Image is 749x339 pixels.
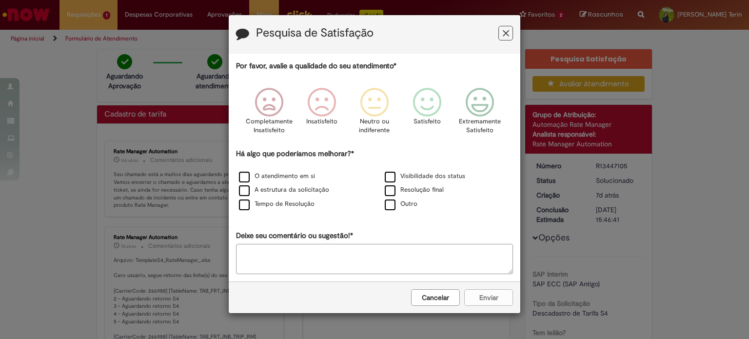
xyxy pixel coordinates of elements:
[236,61,396,71] label: Por favor, avalie a qualidade do seu atendimento*
[239,185,329,195] label: A estrutura da solicitação
[385,172,465,181] label: Visibilidade dos status
[455,80,505,147] div: Extremamente Satisfeito
[414,117,441,126] p: Satisfeito
[256,27,374,40] label: Pesquisa de Satisfação
[350,80,399,147] div: Neutro ou indiferente
[244,80,294,147] div: Completamente Insatisfeito
[239,172,315,181] label: O atendimento em si
[385,185,444,195] label: Resolução final
[459,117,501,135] p: Extremamente Satisfeito
[297,80,347,147] div: Insatisfeito
[236,231,353,241] label: Deixe seu comentário ou sugestão!*
[246,117,293,135] p: Completamente Insatisfeito
[239,199,315,209] label: Tempo de Resolução
[306,117,337,126] p: Insatisfeito
[385,199,417,209] label: Outro
[236,149,513,212] div: Há algo que poderíamos melhorar?*
[402,80,452,147] div: Satisfeito
[357,117,392,135] p: Neutro ou indiferente
[411,289,460,306] button: Cancelar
